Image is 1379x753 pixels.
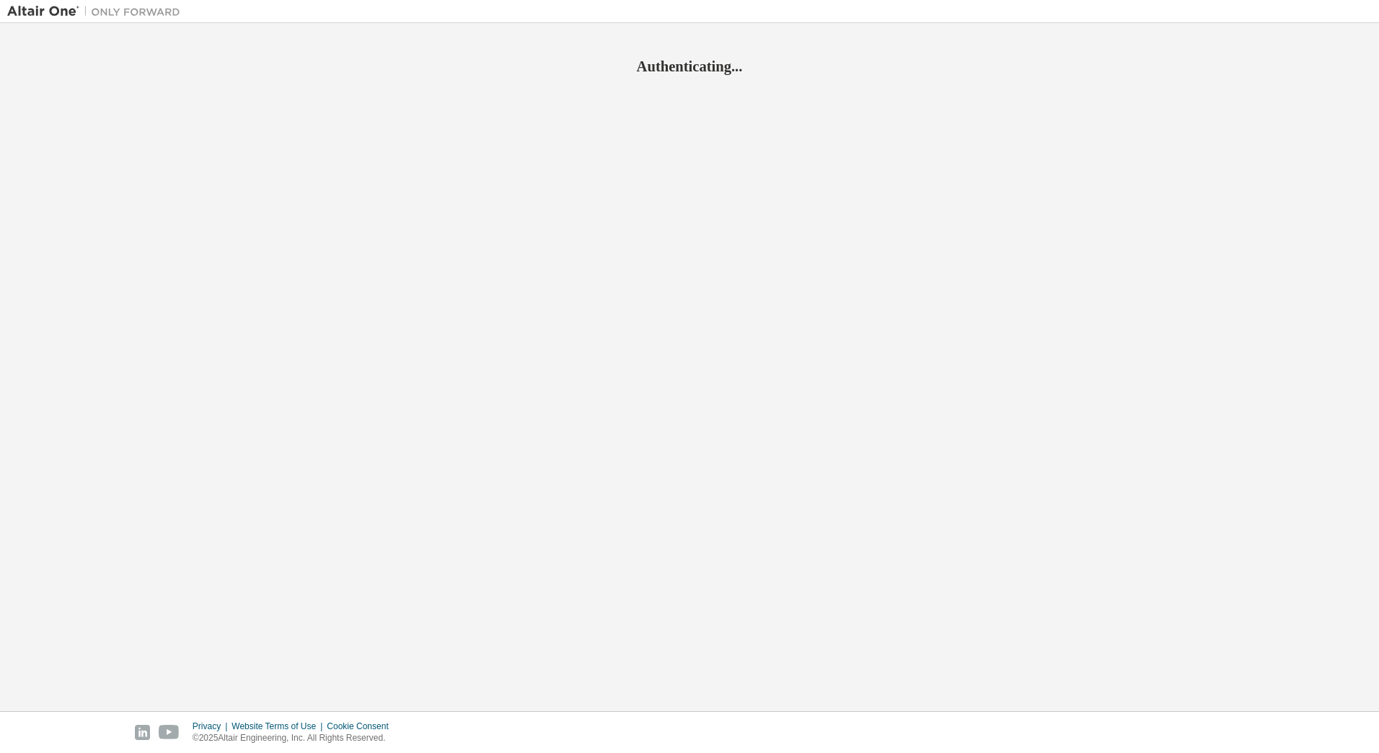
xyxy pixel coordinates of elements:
div: Cookie Consent [327,721,397,732]
img: youtube.svg [159,725,180,740]
img: Altair One [7,4,188,19]
img: linkedin.svg [135,725,150,740]
div: Website Terms of Use [232,721,327,732]
h2: Authenticating... [7,57,1372,76]
p: © 2025 Altair Engineering, Inc. All Rights Reserved. [193,732,397,744]
div: Privacy [193,721,232,732]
